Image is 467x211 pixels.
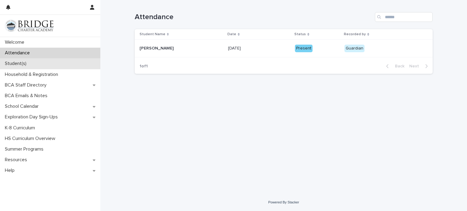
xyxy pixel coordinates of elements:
p: Student(s) [2,61,31,66]
div: Present [295,45,313,52]
button: Back [381,63,407,69]
p: Student Name [140,31,165,38]
p: HS Curriculum Overview [2,136,60,141]
p: BCA Emails & Notes [2,93,52,99]
span: Back [391,64,404,68]
h1: Attendance [135,13,372,22]
span: Next [409,64,423,68]
p: K-8 Curriculum [2,125,40,131]
p: Status [294,31,306,38]
p: Recorded by [344,31,366,38]
p: [PERSON_NAME] [140,45,175,51]
p: 1 of 1 [135,59,153,74]
button: Next [407,63,433,69]
p: School Calendar [2,104,43,109]
p: Exploration Day Sign-Ups [2,114,63,120]
p: Household & Registration [2,72,63,77]
img: V1C1m3IdTEidaUdm9Hs0 [5,20,54,32]
p: Summer Programs [2,146,48,152]
p: Help [2,168,19,173]
p: Resources [2,157,32,163]
tr: [PERSON_NAME][PERSON_NAME] [DATE][DATE] PresentGuardian [135,40,433,57]
p: Attendance [2,50,35,56]
p: BCA Staff Directory [2,82,51,88]
div: Guardian [344,45,365,52]
a: Powered By Stacker [268,200,299,204]
p: Welcome [2,39,29,45]
input: Search [375,12,433,22]
p: Date [227,31,236,38]
p: [DATE] [228,45,242,51]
